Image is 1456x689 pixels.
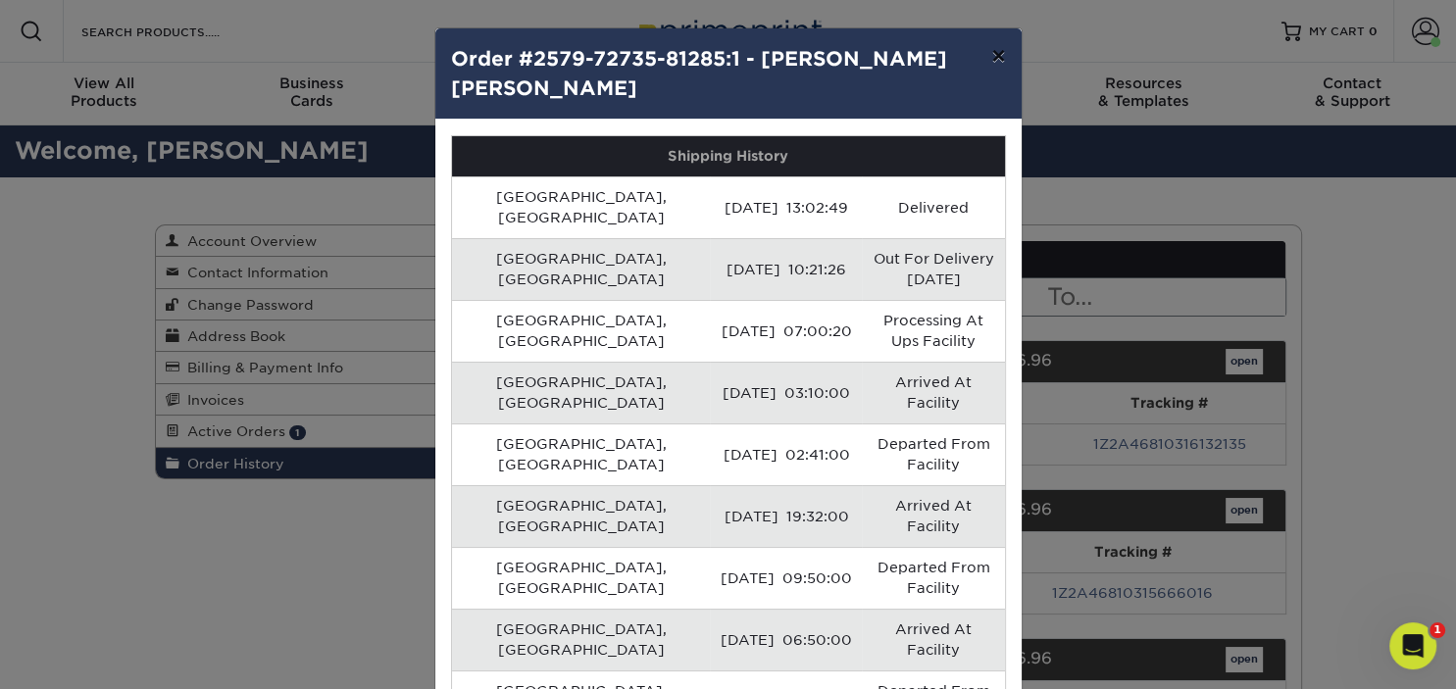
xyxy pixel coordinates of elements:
th: Shipping History [452,136,1005,176]
td: [DATE] 02:41:00 [710,423,862,485]
td: Arrived At Facility [862,362,1004,423]
td: [DATE] 06:50:00 [710,609,862,670]
td: Arrived At Facility [862,485,1004,547]
td: [GEOGRAPHIC_DATA], [GEOGRAPHIC_DATA] [452,609,711,670]
td: Out For Delivery [DATE] [862,238,1004,300]
td: [DATE] 10:21:26 [710,238,862,300]
td: [GEOGRAPHIC_DATA], [GEOGRAPHIC_DATA] [452,362,711,423]
td: [DATE] 13:02:49 [710,176,862,238]
td: [GEOGRAPHIC_DATA], [GEOGRAPHIC_DATA] [452,176,711,238]
td: Departed From Facility [862,423,1004,485]
iframe: Intercom live chat [1389,622,1436,669]
td: [GEOGRAPHIC_DATA], [GEOGRAPHIC_DATA] [452,547,711,609]
td: [GEOGRAPHIC_DATA], [GEOGRAPHIC_DATA] [452,300,711,362]
td: [GEOGRAPHIC_DATA], [GEOGRAPHIC_DATA] [452,238,711,300]
td: [GEOGRAPHIC_DATA], [GEOGRAPHIC_DATA] [452,485,711,547]
td: Departed From Facility [862,547,1004,609]
td: [DATE] 07:00:20 [710,300,862,362]
h4: Order #2579-72735-81285:1 - [PERSON_NAME] [PERSON_NAME] [451,44,1006,103]
td: [DATE] 03:10:00 [710,362,862,423]
button: × [976,28,1021,83]
td: Arrived At Facility [862,609,1004,670]
td: Processing At Ups Facility [862,300,1004,362]
span: 1 [1430,622,1445,638]
td: [GEOGRAPHIC_DATA], [GEOGRAPHIC_DATA] [452,423,711,485]
td: [DATE] 09:50:00 [710,547,862,609]
td: Delivered [862,176,1004,238]
td: [DATE] 19:32:00 [710,485,862,547]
